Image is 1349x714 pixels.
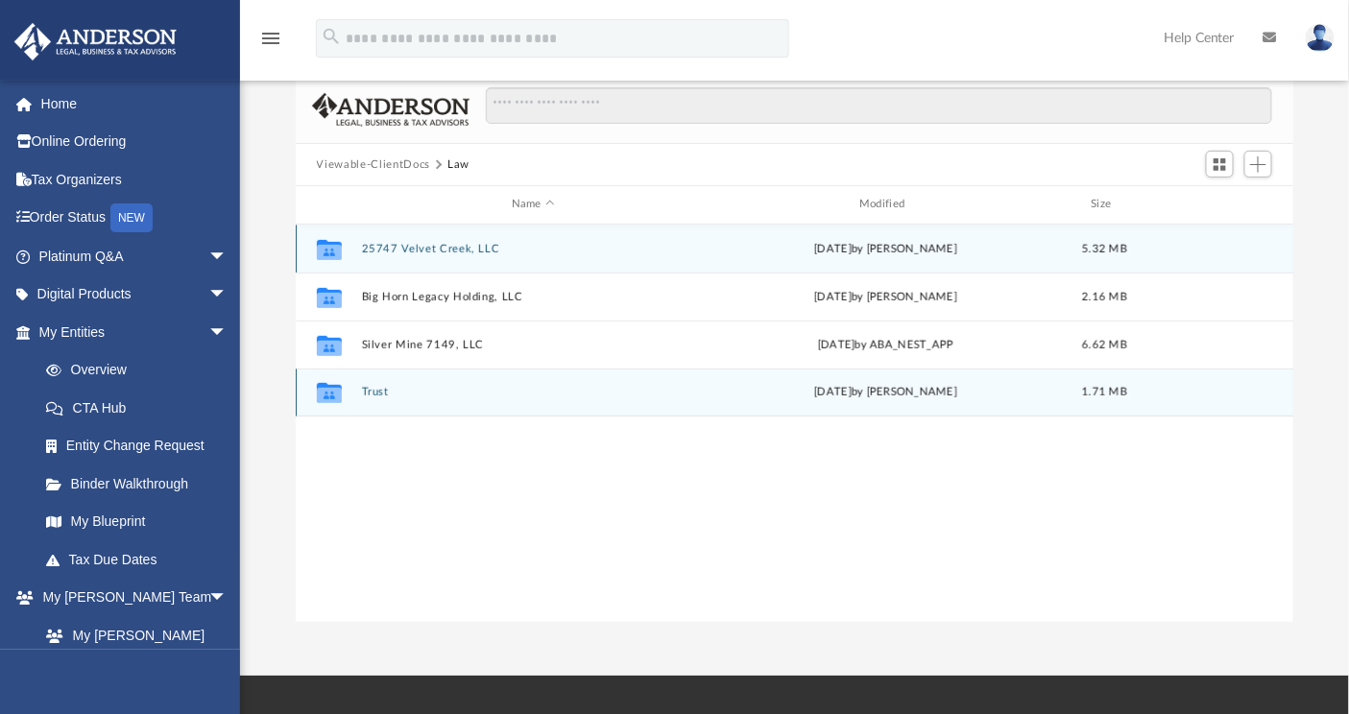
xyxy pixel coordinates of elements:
[360,196,705,213] div: Name
[361,291,705,303] button: Big Horn Legacy Holding, LLC
[1082,339,1127,349] span: 6.62 MB
[1082,291,1127,301] span: 2.16 MB
[13,123,256,161] a: Online Ordering
[259,36,282,50] a: menu
[13,84,256,123] a: Home
[361,339,705,351] button: Silver Mine 7149, LLC
[361,386,705,398] button: Trust
[13,237,256,275] a: Platinum Q&Aarrow_drop_down
[713,288,1057,305] div: by [PERSON_NAME]
[208,275,247,315] span: arrow_drop_down
[13,275,256,314] a: Digital Productsarrow_drop_down
[486,87,1272,124] input: Search files and folders
[13,199,256,238] a: Order StatusNEW
[814,291,852,301] span: [DATE]
[27,540,256,579] a: Tax Due Dates
[713,196,1058,213] div: Modified
[27,389,256,427] a: CTA Hub
[259,27,282,50] i: menu
[27,616,237,678] a: My [PERSON_NAME] Team
[9,23,182,60] img: Anderson Advisors Platinum Portal
[296,225,1294,622] div: grid
[110,203,153,232] div: NEW
[27,351,256,390] a: Overview
[1082,243,1127,253] span: 5.32 MB
[27,464,256,503] a: Binder Walkthrough
[304,196,352,213] div: id
[1066,196,1143,213] div: Size
[208,313,247,352] span: arrow_drop_down
[27,503,247,541] a: My Blueprint
[1082,387,1127,397] span: 1.71 MB
[321,26,342,47] i: search
[447,156,470,174] button: Law
[208,579,247,618] span: arrow_drop_down
[1244,151,1273,178] button: Add
[713,384,1057,401] div: [DATE] by [PERSON_NAME]
[1206,151,1235,178] button: Switch to Grid View
[317,156,430,174] button: Viewable-ClientDocs
[208,237,247,276] span: arrow_drop_down
[13,160,256,199] a: Tax Organizers
[1151,196,1286,213] div: id
[27,427,256,465] a: Entity Change Request
[13,313,256,351] a: My Entitiesarrow_drop_down
[13,579,247,617] a: My [PERSON_NAME] Teamarrow_drop_down
[713,336,1057,353] div: [DATE] by ABA_NEST_APP
[361,243,705,255] button: 25747 Velvet Creek, LLC
[1306,24,1335,52] img: User Pic
[713,240,1057,257] div: [DATE] by [PERSON_NAME]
